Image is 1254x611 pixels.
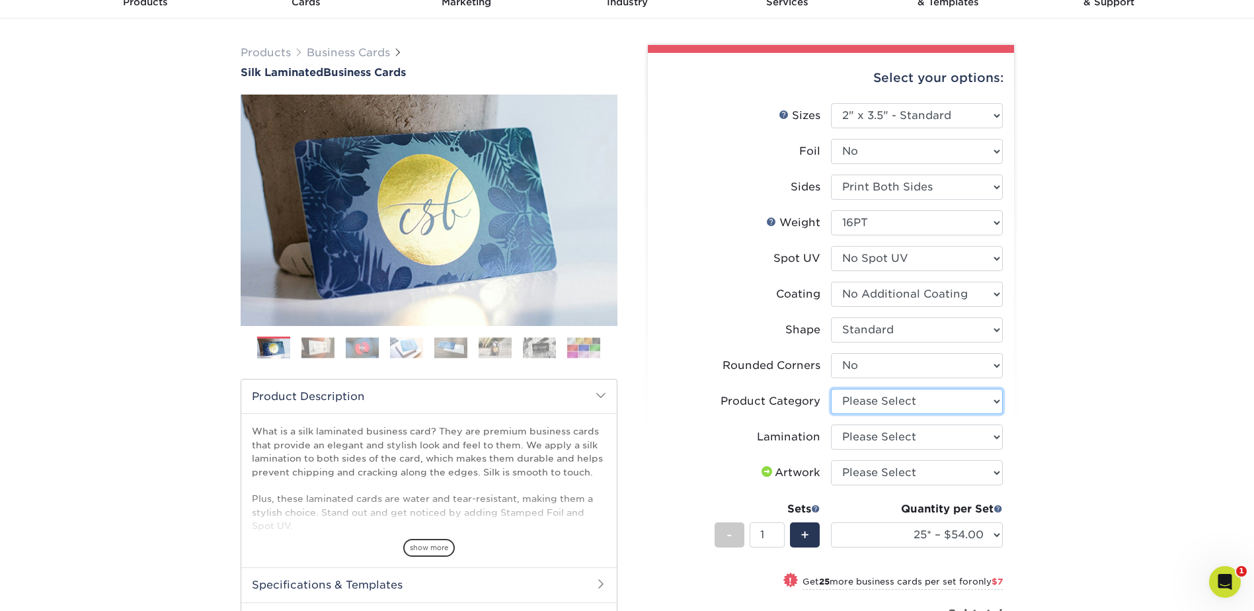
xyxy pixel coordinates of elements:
[241,66,323,79] span: Silk Laminated
[479,337,512,358] img: Business Cards 06
[1236,566,1247,577] span: 1
[523,337,556,358] img: Business Cards 07
[799,143,820,159] div: Foil
[241,46,291,59] a: Products
[759,465,820,481] div: Artwork
[346,337,379,358] img: Business Cards 03
[241,567,617,602] h2: Specifications & Templates
[307,46,390,59] a: Business Cards
[715,501,820,517] div: Sets
[241,66,617,79] h1: Business Cards
[803,577,1003,590] small: Get more business cards per set for
[726,525,732,545] span: -
[723,358,820,374] div: Rounded Corners
[757,429,820,445] div: Lamination
[779,108,820,124] div: Sizes
[567,337,600,358] img: Business Cards 08
[658,53,1003,103] div: Select your options:
[791,179,820,195] div: Sides
[992,577,1003,587] span: $7
[972,577,1003,587] span: only
[721,393,820,409] div: Product Category
[434,337,467,358] img: Business Cards 05
[390,337,423,358] img: Business Cards 04
[241,22,617,399] img: Silk Laminated 01
[301,337,334,358] img: Business Cards 02
[801,525,809,545] span: +
[785,322,820,338] div: Shape
[776,286,820,302] div: Coating
[257,332,290,365] img: Business Cards 01
[819,577,830,587] strong: 25
[789,574,792,588] span: !
[766,215,820,231] div: Weight
[831,501,1003,517] div: Quantity per Set
[403,539,455,557] span: show more
[1209,566,1241,598] iframe: Intercom live chat
[773,251,820,266] div: Spot UV
[241,380,617,413] h2: Product Description
[241,66,617,79] a: Silk LaminatedBusiness Cards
